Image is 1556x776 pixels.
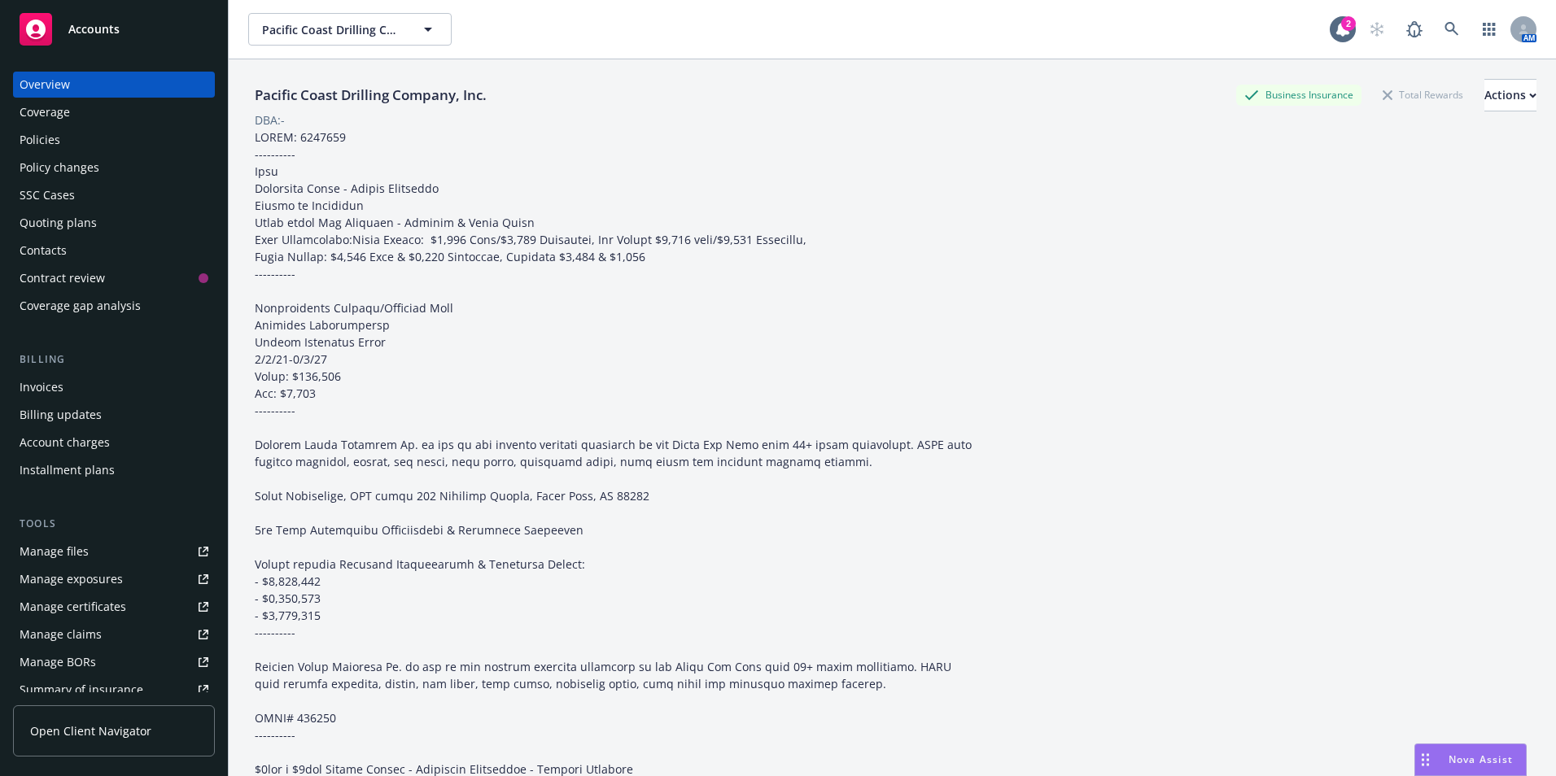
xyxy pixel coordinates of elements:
div: Manage certificates [20,594,126,620]
a: Accounts [13,7,215,52]
a: Overview [13,72,215,98]
a: Start snowing [1361,13,1393,46]
a: Coverage gap analysis [13,293,215,319]
div: Tools [13,516,215,532]
div: Account charges [20,429,110,456]
a: Report a Bug [1398,13,1431,46]
div: Coverage [20,99,70,125]
div: Overview [20,72,70,98]
div: Invoices [20,374,63,400]
a: SSC Cases [13,182,215,208]
a: Summary of insurance [13,677,215,703]
a: Manage claims [13,621,215,647]
div: Pacific Coast Drilling Company, Inc. [248,85,493,106]
div: Total Rewards [1375,85,1471,105]
div: Business Insurance [1236,85,1361,105]
a: Policies [13,127,215,153]
div: Manage claims [20,621,102,647]
a: Manage BORs [13,649,215,675]
a: Manage files [13,538,215,565]
div: Actions [1484,80,1536,111]
a: Switch app [1473,13,1506,46]
div: SSC Cases [20,182,75,208]
a: Installment plans [13,457,215,483]
a: Manage exposures [13,566,215,592]
button: Actions [1484,79,1536,111]
div: Quoting plans [20,210,97,236]
button: Nova Assist [1414,743,1527,776]
div: Coverage gap analysis [20,293,141,319]
div: Manage exposures [20,566,123,592]
div: Drag to move [1415,744,1436,775]
div: Manage BORs [20,649,96,675]
span: Pacific Coast Drilling Company, Inc. [262,21,403,38]
a: Invoices [13,374,215,400]
a: Quoting plans [13,210,215,236]
span: Open Client Navigator [30,722,151,739]
div: Contract review [20,265,105,291]
div: Policies [20,127,60,153]
a: Billing updates [13,402,215,428]
div: Installment plans [20,457,115,483]
a: Contract review [13,265,215,291]
div: Summary of insurance [20,677,143,703]
a: Coverage [13,99,215,125]
a: Policy changes [13,155,215,181]
span: Nova Assist [1449,752,1513,766]
div: Contacts [20,238,67,264]
button: Pacific Coast Drilling Company, Inc. [248,13,452,46]
a: Manage certificates [13,594,215,620]
div: Policy changes [20,155,99,181]
a: Search [1436,13,1468,46]
div: 2 [1341,16,1356,31]
div: Billing [13,351,215,368]
a: Account charges [13,429,215,456]
div: DBA: - [255,111,285,129]
a: Contacts [13,238,215,264]
div: Billing updates [20,402,102,428]
div: Manage files [20,538,89,565]
span: Accounts [68,23,120,36]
